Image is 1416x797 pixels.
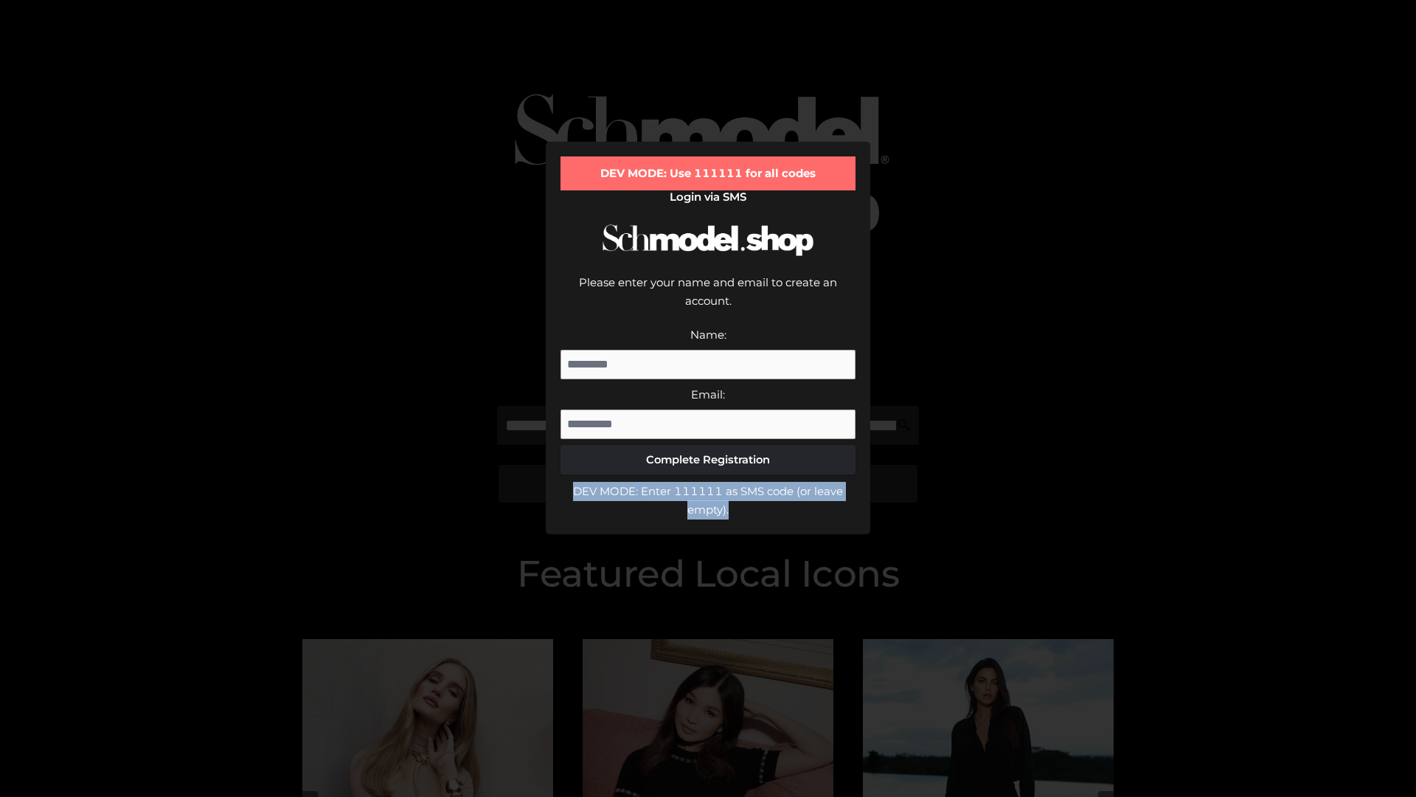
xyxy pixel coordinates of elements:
div: DEV MODE: Use 111111 for all codes [560,156,855,190]
h2: Login via SMS [560,190,855,204]
label: Name: [690,328,726,342]
label: Email: [691,387,725,401]
div: DEV MODE: Enter 111111 as SMS code (or leave empty). [560,482,855,520]
div: Please enter your name and email to create an account. [560,273,855,325]
button: Complete Registration [560,445,855,475]
img: Schmodel Logo [597,211,819,269]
